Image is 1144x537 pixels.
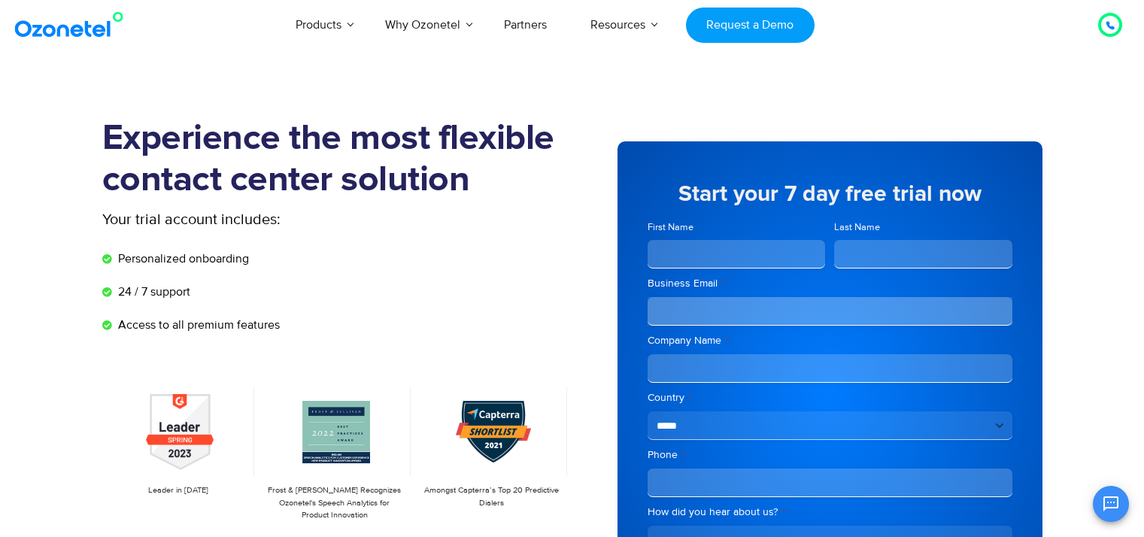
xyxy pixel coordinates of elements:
p: Amongst Capterra’s Top 20 Predictive Dialers [423,484,560,509]
span: Access to all premium features [114,316,280,334]
label: How did you hear about us? [648,505,1012,520]
span: 24 / 7 support [114,283,190,301]
h1: Experience the most flexible contact center solution [102,118,572,201]
button: Open chat [1093,486,1129,522]
label: Last Name [834,220,1012,235]
p: Frost & [PERSON_NAME] Recognizes Ozonetel's Speech Analytics for Product Innovation [266,484,403,522]
span: Personalized onboarding [114,250,249,268]
label: Phone [648,447,1012,463]
label: First Name [648,220,826,235]
p: Leader in [DATE] [110,484,247,497]
p: Your trial account includes: [102,208,460,231]
h5: Start your 7 day free trial now [648,183,1012,205]
label: Country [648,390,1012,405]
label: Business Email [648,276,1012,291]
label: Company Name [648,333,1012,348]
a: Request a Demo [686,8,815,43]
